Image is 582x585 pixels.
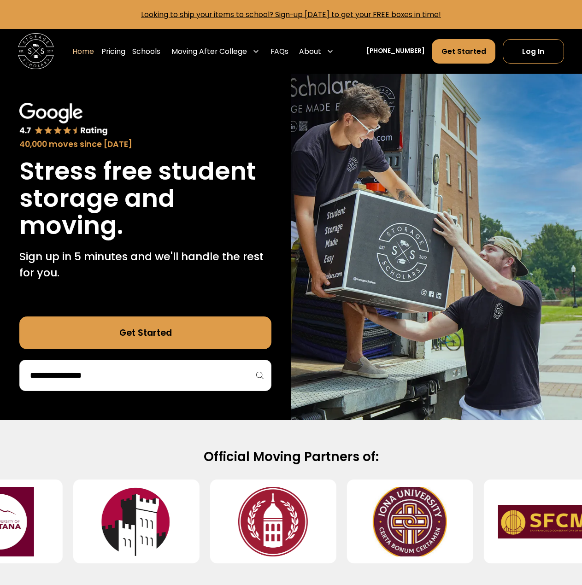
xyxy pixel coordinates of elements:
a: Get Started [432,39,495,64]
img: Storage Scholars main logo [18,33,54,69]
div: Moving After College [171,46,247,57]
p: Sign up in 5 minutes and we'll handle the rest for you. [19,248,271,281]
img: Google 4.7 star rating [19,103,107,136]
h1: Stress free student storage and moving. [19,158,271,239]
a: Pricing [101,39,125,64]
a: Looking to ship your items to school? Sign-up [DATE] to get your FREE boxes in time! [141,10,441,19]
a: Home [72,39,94,64]
a: Schools [132,39,160,64]
img: Iona University [361,487,459,556]
div: About [295,39,337,64]
div: 40,000 moves since [DATE] [19,138,271,150]
a: Log In [503,39,564,64]
a: FAQs [270,39,288,64]
a: home [18,33,54,69]
h2: Official Moving Partners of: [29,449,553,465]
div: Moving After College [168,39,263,64]
a: Get Started [19,316,271,349]
a: [PHONE_NUMBER] [366,47,425,56]
img: Southern Virginia University [224,487,322,556]
div: About [299,46,321,57]
img: Manhattanville University [88,487,185,556]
